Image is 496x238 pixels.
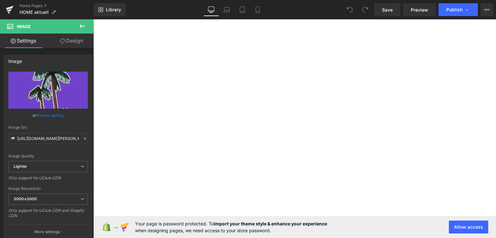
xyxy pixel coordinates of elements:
a: Mobile [250,3,265,16]
a: Laptop [219,3,234,16]
span: Preview [411,6,428,13]
button: Redo [359,3,372,16]
b: Lighter [14,164,27,169]
div: Image Resolution [8,186,88,191]
p: More settings [34,229,60,235]
a: Desktop [203,3,219,16]
button: Undo [343,3,356,16]
div: Image Src [8,125,88,130]
span: Image [17,24,31,29]
div: Image [8,55,22,64]
span: Publish [446,7,462,12]
a: Preview [403,3,436,16]
span: Library [106,7,121,13]
a: Design [48,34,95,48]
div: or [8,112,88,119]
div: Only support for UCare CDN and Shopify CDN [8,208,88,223]
a: New Library [94,3,126,16]
a: Browse gallery [36,110,64,121]
span: Save [382,6,393,13]
a: Home Pages [19,3,94,8]
div: Image Quality [8,154,88,158]
b: 3000x3000 [14,196,37,201]
input: Link [8,133,88,144]
span: Your page is password protected. To when designing pages, we need access to your store password. [135,220,327,234]
button: Publish [439,3,478,16]
div: Only support for UCare CDN [8,175,88,185]
button: More [480,3,493,16]
button: Allow access [449,221,488,233]
span: HOME aktuell [19,10,49,15]
strong: import your theme style & enhance your experience [214,221,327,226]
a: Tablet [234,3,250,16]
